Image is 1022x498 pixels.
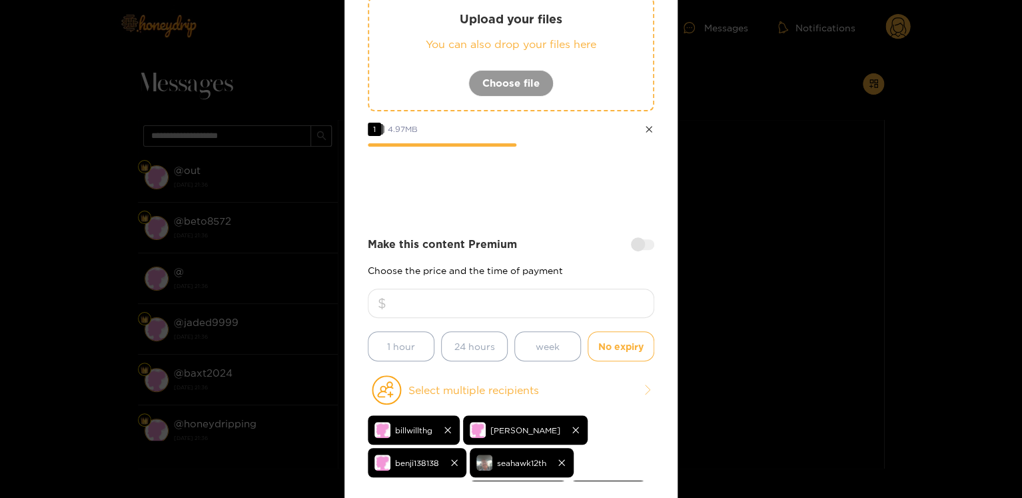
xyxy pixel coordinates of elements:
p: You can also drop your files here [396,37,626,52]
span: 1 hour [387,339,415,354]
button: Choose file [468,70,554,97]
button: Select multiple recipients [368,375,654,405]
img: 8a4e8-img_3262.jpeg [476,455,492,471]
span: seahawk12th [497,455,546,471]
img: no-avatar.png [470,422,486,438]
span: week [536,339,560,354]
img: no-avatar.png [374,422,390,438]
span: billwillthg [395,423,432,438]
span: 1 [368,123,381,136]
p: Choose the price and the time of payment [368,265,654,275]
button: No expiry [588,331,654,361]
span: No expiry [598,339,644,354]
button: 24 hours [441,331,508,361]
span: benji138138 [395,455,439,471]
span: 24 hours [454,339,495,354]
p: Upload your files [396,11,626,27]
button: week [514,331,581,361]
span: 4.97 MB [388,125,418,133]
strong: Make this content Premium [368,237,517,252]
img: no-avatar.png [374,455,390,471]
button: 1 hour [368,331,434,361]
span: [PERSON_NAME] [490,423,560,438]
